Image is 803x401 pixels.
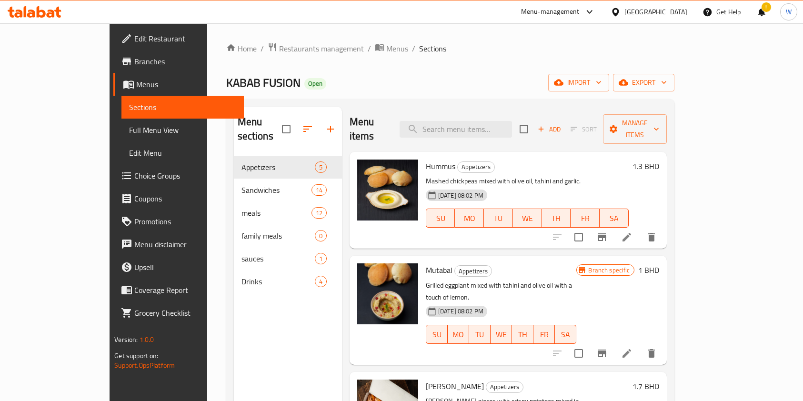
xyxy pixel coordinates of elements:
div: Appetizers5 [234,156,342,179]
span: Promotions [134,216,236,227]
a: Edit Menu [121,141,244,164]
span: Get support on: [114,350,158,362]
nav: Menu sections [234,152,342,297]
span: SA [603,211,625,225]
a: Restaurants management [268,42,364,55]
a: Coverage Report [113,279,244,301]
span: Sort sections [296,118,319,140]
span: Appetizers [455,266,492,277]
span: Version: [114,333,138,346]
span: SU [430,211,452,225]
div: items [315,230,327,241]
span: W [786,7,792,17]
p: Mashed chickpeas mixed with olive oil, tahini and garlic. [426,175,629,187]
span: Edit Restaurant [134,33,236,44]
a: Upsell [113,256,244,279]
div: family meals0 [234,224,342,247]
h6: 1.3 BHD [632,160,659,173]
span: Open [304,80,326,88]
span: Sections [129,101,236,113]
span: Sections [419,43,446,54]
div: sauces1 [234,247,342,270]
span: MO [459,211,480,225]
span: Coupons [134,193,236,204]
div: items [311,184,327,196]
div: Menu-management [521,6,580,18]
span: Hummus [426,159,455,173]
button: delete [640,342,663,365]
div: sauces [241,253,315,264]
span: Choice Groups [134,170,236,181]
img: Mutabal [357,263,418,324]
a: Menus [113,73,244,96]
h2: Menu items [350,115,388,143]
div: Appetizers [457,161,495,173]
span: Select to update [569,227,589,247]
span: Select to update [569,343,589,363]
span: Coverage Report [134,284,236,296]
a: Edit menu item [621,231,632,243]
span: Appetizers [241,161,315,173]
div: meals [241,207,311,219]
button: TU [484,209,513,228]
a: Menu disclaimer [113,233,244,256]
button: SU [426,325,448,344]
span: Menu disclaimer [134,239,236,250]
button: MO [448,325,469,344]
span: Grocery Checklist [134,307,236,319]
span: family meals [241,230,315,241]
a: Choice Groups [113,164,244,187]
span: KABAB FUSION [226,72,301,93]
span: 4 [315,277,326,286]
h6: 1.7 BHD [632,380,659,393]
span: Appetizers [486,381,523,392]
div: Appetizers [486,381,523,393]
a: Sections [121,96,244,119]
span: 14 [312,186,326,195]
span: TH [516,328,530,341]
span: Restaurants management [279,43,364,54]
button: delete [640,226,663,249]
span: Select all sections [276,119,296,139]
div: [GEOGRAPHIC_DATA] [624,7,687,17]
span: 5 [315,163,326,172]
span: Branches [134,56,236,67]
span: FR [537,328,551,341]
div: Sandwiches14 [234,179,342,201]
span: Full Menu View [129,124,236,136]
button: SU [426,209,455,228]
li: / [368,43,371,54]
nav: breadcrumb [226,42,674,55]
span: Mutabal [426,263,452,277]
button: TH [512,325,533,344]
span: MO [452,328,465,341]
span: 0 [315,231,326,241]
a: Edit menu item [621,348,632,359]
h2: Menu sections [238,115,282,143]
button: FR [571,209,600,228]
button: WE [513,209,542,228]
button: export [613,74,674,91]
button: Branch-specific-item [591,226,613,249]
button: TU [469,325,491,344]
span: FR [574,211,596,225]
h6: 1 BHD [638,263,659,277]
span: SA [559,328,572,341]
div: items [311,207,327,219]
span: 1 [315,254,326,263]
div: Appetizers [454,265,492,277]
span: TH [546,211,567,225]
span: Select section first [564,122,603,137]
button: SA [600,209,629,228]
button: FR [533,325,555,344]
span: import [556,77,602,89]
a: Full Menu View [121,119,244,141]
a: Menus [375,42,408,55]
li: / [412,43,415,54]
button: WE [491,325,512,344]
button: Branch-specific-item [591,342,613,365]
button: Add section [319,118,342,140]
span: Branch specific [584,266,633,275]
